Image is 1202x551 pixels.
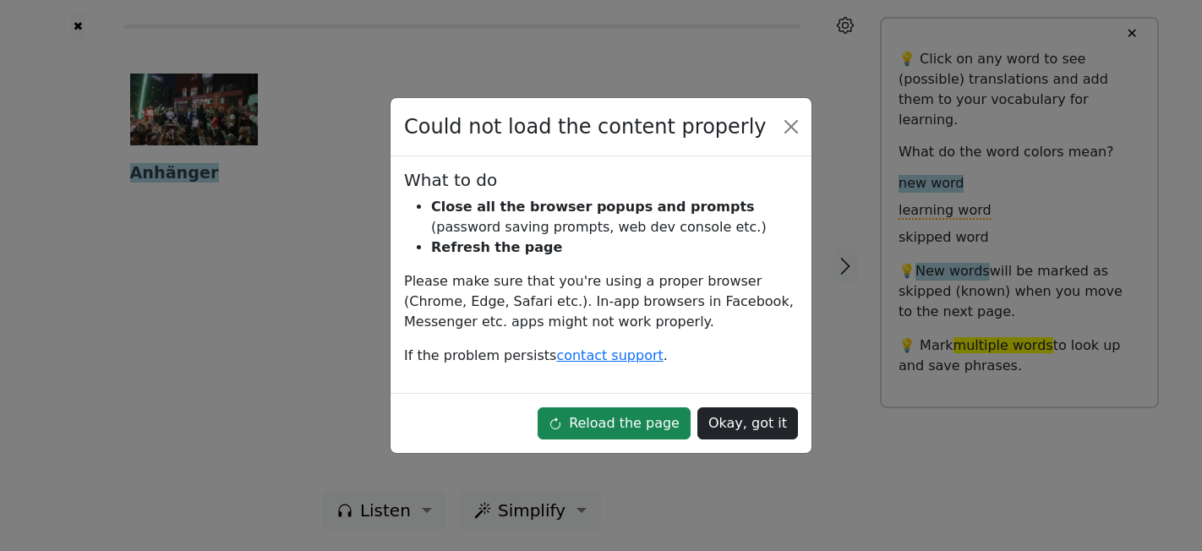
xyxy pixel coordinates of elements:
p: Please make sure that you're using a proper browser (Chrome, Edge, Safari etc.). In-app browsers ... [404,271,798,332]
li: (password saving prompts, web dev console etc.) [431,197,798,237]
button: Close [778,113,805,140]
strong: Refresh the page [431,239,562,255]
div: Could not load the content properly [404,112,767,142]
button: Reload the page [538,407,691,439]
a: contact support [556,347,663,363]
p: If the problem persists . [404,346,798,366]
strong: Close all the browser popups and prompts [431,199,755,215]
button: Okay, got it [697,407,798,439]
h5: What to do [404,170,798,190]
